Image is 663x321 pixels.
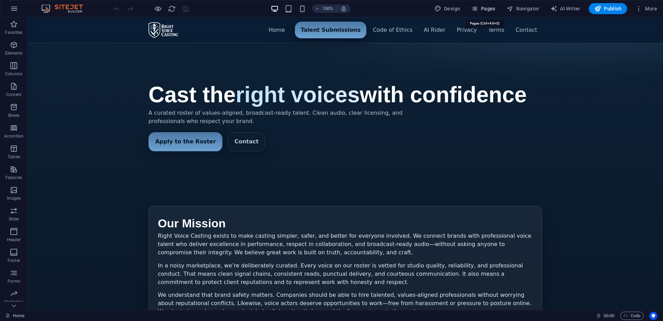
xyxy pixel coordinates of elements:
[7,196,21,201] p: Images
[40,4,92,13] img: Editor Logo
[5,30,22,35] p: Favorites
[589,3,627,14] button: Publish
[5,71,22,77] p: Columns
[507,5,539,12] span: Navigator
[550,5,580,12] span: AI Writer
[635,5,657,12] span: More
[633,3,660,14] button: More
[4,299,23,305] p: Marketing
[168,5,176,13] i: Reload page
[6,92,21,97] p: Content
[5,50,23,56] p: Elements
[623,312,641,320] span: Code
[312,4,337,13] button: 100%
[608,313,609,318] span: :
[434,5,460,12] span: Design
[504,3,542,14] button: Navigator
[8,154,20,160] p: Tables
[6,175,22,180] p: Features
[649,312,657,320] button: Usercentrics
[594,5,622,12] span: Publish
[596,312,615,320] h6: Session time
[167,4,176,13] button: reload
[7,237,21,243] p: Header
[9,216,19,222] p: Slider
[471,5,495,12] span: Pages
[620,312,644,320] button: Code
[432,3,463,14] div: Design (Ctrl+Alt+Y)
[8,258,20,263] p: Footer
[468,3,498,14] button: Pages
[8,113,20,118] p: Boxes
[432,3,463,14] button: Design
[340,6,347,12] i: On resize automatically adjust zoom level to fit chosen device.
[604,312,614,320] span: 00 00
[8,278,20,284] p: Forms
[548,3,583,14] button: AI Writer
[6,312,25,320] a: Click to cancel selection. Double-click to open Pages
[154,4,162,13] button: Click here to leave preview mode and continue editing
[323,4,334,13] h6: 100%
[4,133,23,139] p: Accordion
